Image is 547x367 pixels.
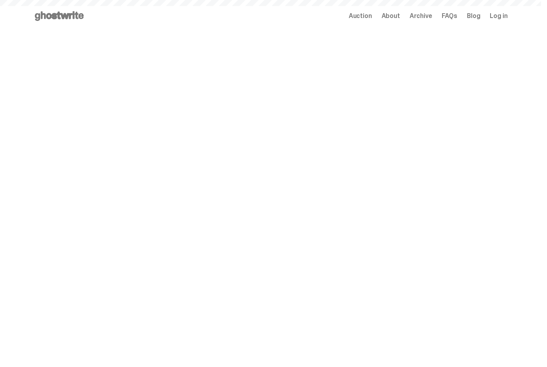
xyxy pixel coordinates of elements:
a: FAQs [442,13,457,19]
a: Blog [467,13,480,19]
a: Auction [349,13,372,19]
a: Log in [490,13,507,19]
a: About [382,13,400,19]
a: Archive [410,13,432,19]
